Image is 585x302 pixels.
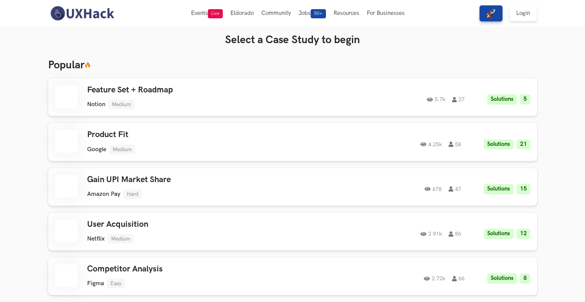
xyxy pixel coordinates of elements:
img: rocket [486,9,496,18]
span: 2.72k [424,276,445,281]
li: Solutions [487,94,517,105]
h3: Product Fit [87,130,304,140]
li: Google [87,146,106,153]
span: 678 [425,186,442,192]
span: 2.91k [420,231,442,237]
a: User AcquisitionNetflixMedium2.91k86Solutions12 [48,213,537,250]
li: Solutions [484,139,514,150]
li: 15 [517,184,530,194]
h3: User Acquisition [87,220,304,229]
span: 5.7k [427,97,445,102]
span: 66 [452,276,465,281]
li: Solutions [484,184,514,194]
li: Easy [107,279,125,288]
li: Notion [87,101,105,108]
span: 50+ [311,9,326,18]
span: 27 [452,97,465,102]
span: 58 [449,142,461,147]
li: Solutions [487,273,517,284]
a: Login [509,5,537,21]
h3: Select a Case Study to begin [48,34,537,47]
a: Competitor AnalysisFigmaEasy2.72k66Solutions8 [48,257,537,295]
li: Figma [87,280,104,287]
img: 🔥 [84,62,91,68]
span: Live [208,9,223,18]
h3: Gain UPI Market Share [87,175,304,185]
span: 86 [449,231,461,237]
h3: Competitor Analysis [87,264,304,274]
span: 47 [449,186,461,192]
a: Gain UPI Market ShareAmazon PayHard67847Solutions15 [48,168,537,206]
li: 8 [520,273,530,284]
h3: Feature Set + Roadmap [87,85,304,95]
a: Product FitGoogleMedium4.25k58Solutions21 [48,123,537,161]
h3: Popular [48,59,537,72]
li: Medium [109,145,135,154]
li: Medium [109,100,135,109]
span: 4.25k [420,142,442,147]
li: 21 [517,139,530,150]
img: UXHack-logo.png [48,5,116,21]
li: Hard [123,189,142,199]
li: 12 [517,229,530,239]
a: Feature Set + RoadmapNotionMedium5.7k27Solutions5 [48,78,537,116]
li: Amazon Pay [87,191,120,198]
li: 5 [520,94,530,105]
li: Netflix [87,235,105,242]
li: Medium [108,234,134,244]
li: Solutions [484,229,514,239]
